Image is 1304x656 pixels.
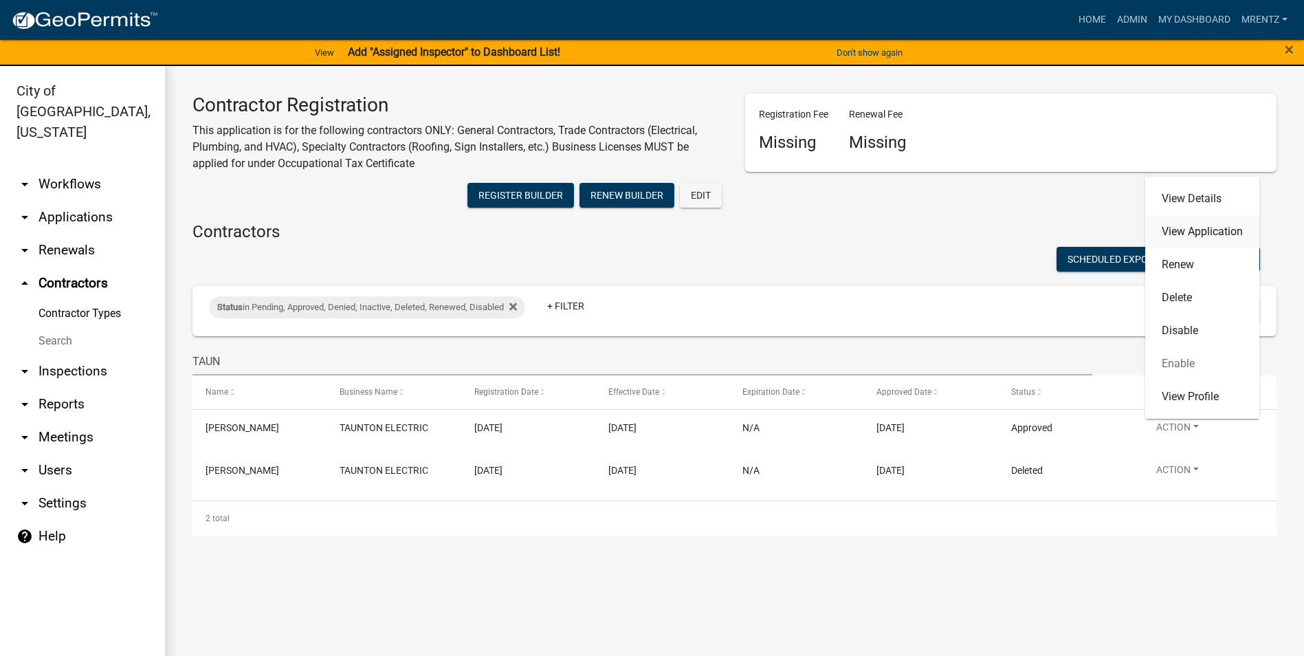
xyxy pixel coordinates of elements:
[16,275,33,292] i: arrow_drop_up
[16,396,33,413] i: arrow_drop_down
[536,294,595,318] a: + Filter
[192,122,725,172] p: This application is for the following contractors ONLY: General Contractors, Trade Contractors (E...
[474,465,502,476] span: 05/08/2024
[192,222,1277,242] h4: Contractors
[831,41,908,64] button: Don't show again
[16,363,33,380] i: arrow_drop_down
[209,296,525,318] div: in Pending, Approved, Denied, Inactive, Deleted, Renewed, Disabled
[206,465,279,476] span: PIERCE TAUNTON
[217,302,243,312] span: Status
[16,528,33,545] i: help
[1145,420,1210,440] button: Action
[863,375,997,408] datatable-header-cell: Approved Date
[1011,465,1043,476] span: Deleted
[742,465,760,476] span: N/A
[16,242,33,259] i: arrow_drop_down
[876,422,905,433] span: 11/20/2024
[1145,314,1259,347] a: Disable
[759,107,828,122] p: Registration Fee
[340,422,428,433] span: TAUNTON ELECTRIC
[1153,7,1236,33] a: My Dashboard
[1057,247,1184,272] button: Scheduled Exports
[348,45,560,58] strong: Add "Assigned Inspector" to Dashboard List!
[1011,422,1052,433] span: Approved
[16,429,33,446] i: arrow_drop_down
[16,209,33,226] i: arrow_drop_down
[742,387,799,397] span: Expiration Date
[1145,281,1259,314] a: Delete
[1285,40,1294,59] span: ×
[849,133,906,153] h4: Missing
[608,465,637,476] span: 05/08/2024
[849,107,906,122] p: Renewal Fee
[1145,182,1259,215] a: View Details
[1073,7,1112,33] a: Home
[206,422,279,433] span: PIERCE TAUNTON
[192,501,1277,536] div: 2 total
[206,387,228,397] span: Name
[1145,463,1210,483] button: Action
[1132,375,1266,408] datatable-header-cell: Actions
[608,387,659,397] span: Effective Date
[1285,41,1294,58] button: Close
[579,183,674,208] button: Renew Builder
[16,176,33,193] i: arrow_drop_down
[340,387,397,397] span: Business Name
[192,94,725,117] h3: Contractor Registration
[340,465,428,476] span: TAUNTON ELECTRIC
[729,375,863,408] datatable-header-cell: Expiration Date
[759,133,828,153] h4: Missing
[1145,380,1259,413] a: View Profile
[1145,248,1259,281] a: Renew
[327,375,461,408] datatable-header-cell: Business Name
[467,183,574,208] button: Register Builder
[16,495,33,512] i: arrow_drop_down
[16,462,33,479] i: arrow_drop_down
[680,183,722,208] button: Edit
[461,375,595,408] datatable-header-cell: Registration Date
[876,465,905,476] span: 05/08/2024
[1112,7,1153,33] a: Admin
[192,347,1092,375] input: Search for contractors
[1145,177,1259,419] div: Action
[474,387,538,397] span: Registration Date
[595,375,729,408] datatable-header-cell: Effective Date
[608,422,637,433] span: 11/20/2024
[876,387,931,397] span: Approved Date
[474,422,502,433] span: 11/20/2024
[309,41,340,64] a: View
[998,375,1132,408] datatable-header-cell: Status
[1011,387,1035,397] span: Status
[742,422,760,433] span: N/A
[192,375,327,408] datatable-header-cell: Name
[1145,215,1259,248] a: View Application
[1236,7,1293,33] a: Mrentz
